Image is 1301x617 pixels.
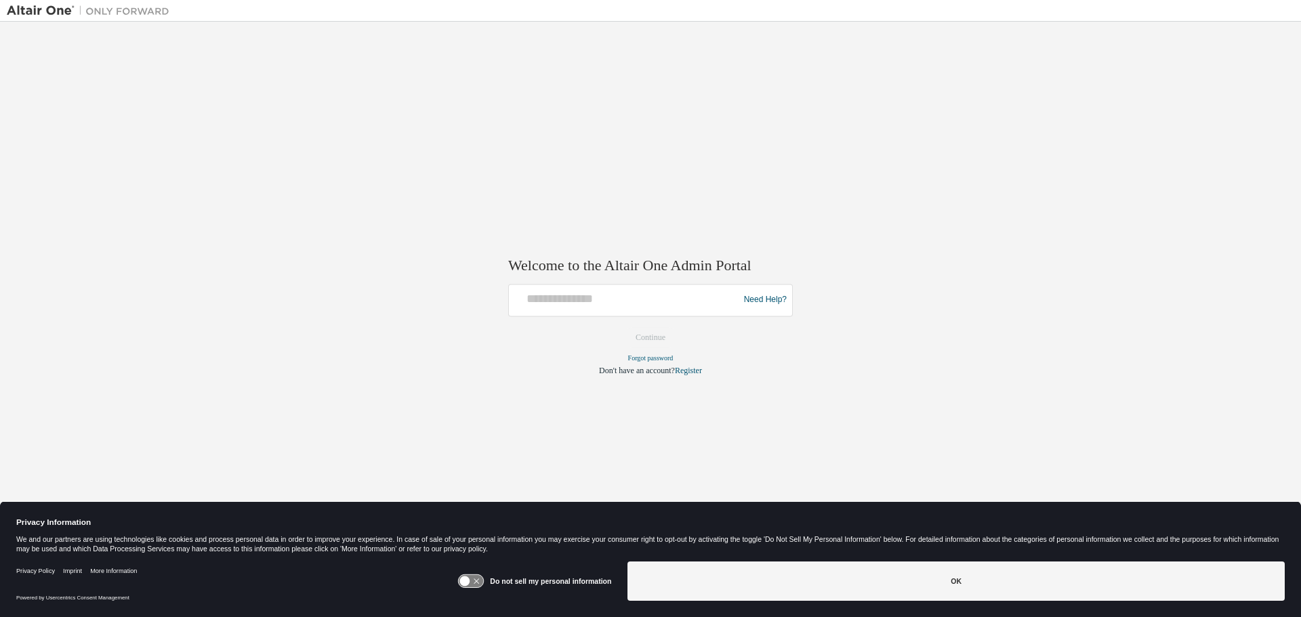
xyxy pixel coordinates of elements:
[744,300,787,301] a: Need Help?
[7,4,176,18] img: Altair One
[628,354,674,362] a: Forgot password
[599,366,675,375] span: Don't have an account?
[675,366,702,375] a: Register
[508,257,793,276] h2: Welcome to the Altair One Admin Portal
